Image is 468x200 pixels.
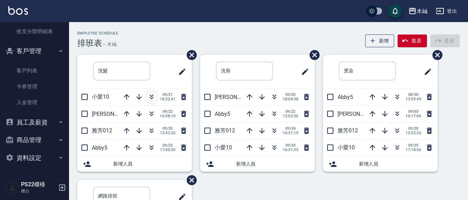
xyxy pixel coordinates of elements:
[113,160,186,168] span: 新增人員
[338,94,353,100] span: Abby5
[417,7,428,16] div: 木屾
[160,97,175,101] span: 18:32:41
[92,144,107,151] span: Abby5
[93,62,150,80] input: 排版標題
[283,97,298,101] span: 18:04:38
[160,126,175,131] span: 09/25
[3,23,66,39] a: 收支分類明細表
[283,143,298,148] span: 09/24
[406,109,421,114] span: 09/03
[283,131,298,135] span: 16:31:19
[160,131,175,135] span: 12:42:26
[215,94,259,100] span: [PERSON_NAME]7
[174,63,186,80] span: 修改班表的標題
[406,97,421,101] span: 13:59:49
[160,92,175,97] span: 09/21
[304,45,321,65] span: 刪除班表
[406,4,430,18] button: 木屾
[406,148,421,152] span: 17:18:56
[283,92,298,97] span: 09/20
[420,63,432,80] span: 修改班表的標題
[3,131,66,149] button: 商品管理
[3,79,66,94] a: 卡券管理
[338,127,358,134] span: 雅芳012
[339,62,396,80] input: 排版標題
[215,127,235,134] span: 雅芳012
[388,4,402,18] button: save
[77,31,118,36] h2: Employee Schedule
[8,6,28,15] img: Logo
[182,170,198,190] span: 刪除班表
[3,42,66,60] button: 客戶管理
[3,94,66,110] a: 入金管理
[3,149,66,167] button: 資料設定
[215,111,230,117] span: Abby5
[6,181,19,194] img: Person
[160,143,175,148] span: 09/25
[283,126,298,131] span: 09/24
[3,113,66,131] button: 員工及薪資
[21,188,56,194] p: 櫃台
[338,144,355,151] span: 小愛10
[92,127,112,134] span: 雅芳012
[92,93,109,100] span: 小愛10
[182,45,198,65] span: 刪除班表
[3,63,66,79] a: 客戶列表
[406,143,421,148] span: 09/25
[215,144,232,151] span: 小愛10
[338,111,382,117] span: [PERSON_NAME]7
[427,45,443,65] span: 刪除班表
[283,109,298,114] span: 09/22
[77,156,192,172] div: 新增人員
[359,160,432,168] span: 新增人員
[200,156,315,172] div: 新增人員
[236,160,309,168] span: 新增人員
[406,126,421,131] span: 09/20
[283,148,298,152] span: 16:31:35
[433,5,460,18] button: 登出
[365,34,394,47] button: 新增
[102,41,117,48] h6: — 木屾
[21,181,56,188] h5: PS22櫃檯
[160,109,175,114] span: 09/22
[297,63,309,80] span: 修改班表的標題
[160,114,175,118] span: 16:38:10
[160,148,175,152] span: 17:45:20
[283,114,298,118] span: 12:02:36
[77,38,102,48] h3: 排班表
[216,62,273,80] input: 排版標題
[406,92,421,97] span: 08/30
[406,131,421,135] span: 12:52:26
[323,156,438,172] div: 新增人員
[92,111,136,117] span: [PERSON_NAME]7
[398,34,427,47] button: 復原
[406,114,421,118] span: 16:17:06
